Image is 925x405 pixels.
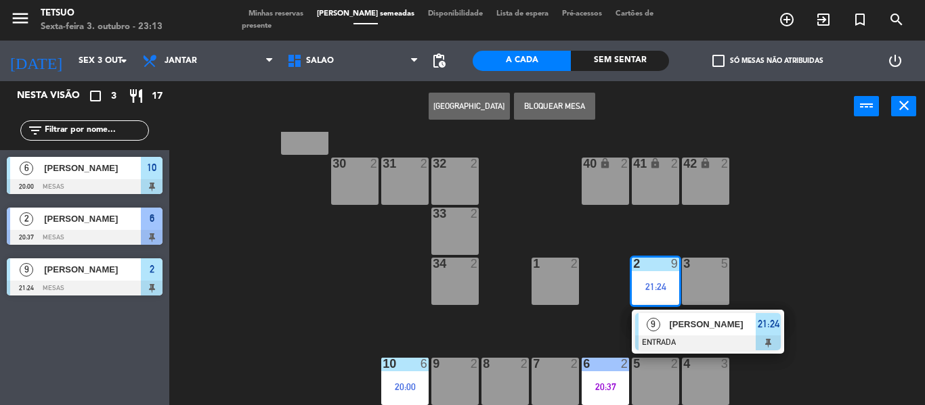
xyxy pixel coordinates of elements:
span: [PERSON_NAME] semeadas [310,10,421,18]
div: 2 [471,258,479,270]
div: 42 [683,158,684,170]
div: 2 [621,358,629,370]
div: 2 [471,208,479,220]
div: 20:37 [582,382,629,391]
span: Salão [306,56,334,66]
span: [PERSON_NAME] [44,212,141,226]
span: Minhas reservas [242,10,310,18]
span: 6 [20,162,33,175]
i: close [896,97,912,114]
div: 2 [521,358,529,370]
div: 2 [621,158,629,170]
span: Disponibilidade [421,10,490,18]
button: power_input [854,96,879,116]
span: 9 [20,263,33,277]
div: 41 [633,158,634,170]
div: 4 [683,358,684,370]
div: 6 [421,358,429,370]
div: 9 [671,258,679,270]
i: power_input [859,97,875,114]
i: restaurant [128,88,144,104]
div: Tetsuo [41,7,163,20]
i: power_settings_new [887,53,903,69]
i: add_circle_outline [779,11,795,28]
button: Bloquear Mesa [514,93,595,120]
span: Pré-acessos [555,10,609,18]
span: 6 [150,210,154,227]
i: menu [10,8,30,28]
div: 2 [571,258,579,270]
span: Lista de espera [490,10,555,18]
div: Sem sentar [571,51,669,71]
span: 2 [20,212,33,226]
input: Filtrar por nome... [43,123,148,138]
div: 2 [471,358,479,370]
span: 17 [152,89,163,104]
div: 21:24 [632,282,679,291]
span: Jantar [165,56,197,66]
span: pending_actions [431,53,447,69]
i: crop_square [87,88,104,104]
div: 10 [383,358,383,370]
div: 2 [671,158,679,170]
button: close [891,96,916,116]
div: 31 [383,158,383,170]
div: Sexta-feira 3. outubro - 23:13 [41,20,163,34]
div: 3 [721,358,729,370]
i: search [888,11,905,28]
div: 30 [332,158,333,170]
i: lock [599,158,611,169]
i: filter_list [27,122,43,139]
span: 3 [111,89,116,104]
div: 2 [721,158,729,170]
span: 21:24 [758,316,779,332]
span: check_box_outline_blank [712,55,725,67]
span: 9 [647,318,660,331]
div: Nesta visão [7,88,98,104]
button: [GEOGRAPHIC_DATA] [429,93,510,120]
span: [PERSON_NAME] [669,317,756,331]
div: A cada [473,51,571,71]
span: 2 [150,261,154,277]
div: 2 [370,158,379,170]
label: Só mesas não atribuidas [712,55,823,67]
div: 2 [571,358,579,370]
div: 2 [421,158,429,170]
div: 2 [633,258,634,270]
div: 5 [633,358,634,370]
div: 20:00 [381,382,429,391]
i: arrow_drop_down [116,53,132,69]
i: turned_in_not [852,11,868,28]
i: lock [700,158,711,169]
div: 3 [683,258,684,270]
i: lock [649,158,661,169]
div: 2 [671,358,679,370]
div: 2 [471,158,479,170]
span: [PERSON_NAME] [44,161,141,175]
div: 5 [721,258,729,270]
span: 10 [147,160,156,176]
span: [PERSON_NAME] [44,262,141,277]
button: menu [10,8,30,33]
i: exit_to_app [815,11,832,28]
span: Cartões de presente [242,10,653,30]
